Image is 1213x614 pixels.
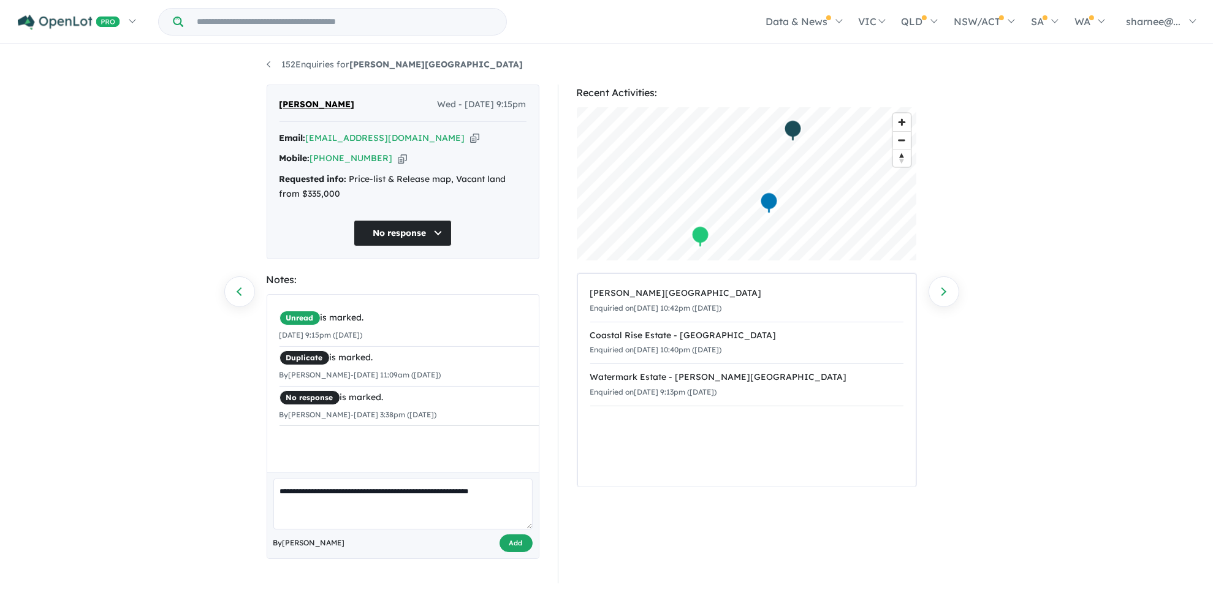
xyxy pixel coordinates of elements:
[590,363,903,406] a: Watermark Estate - [PERSON_NAME][GEOGRAPHIC_DATA]Enquiried on[DATE] 9:13pm ([DATE])
[500,534,533,552] button: Add
[590,387,717,396] small: Enquiried on [DATE] 9:13pm ([DATE])
[279,330,363,339] small: [DATE] 9:15pm ([DATE])
[470,132,479,145] button: Copy
[279,311,540,325] div: is marked.
[1126,15,1181,28] span: sharnee@...
[18,15,120,30] img: Openlot PRO Logo White
[691,226,709,248] div: Map marker
[590,286,903,301] div: [PERSON_NAME][GEOGRAPHIC_DATA]
[893,132,911,149] span: Zoom out
[590,322,903,365] a: Coastal Rise Estate - [GEOGRAPHIC_DATA]Enquiried on[DATE] 10:40pm ([DATE])
[893,131,911,149] button: Zoom out
[893,149,911,167] button: Reset bearing to north
[279,311,321,325] span: Unread
[350,59,523,70] strong: [PERSON_NAME][GEOGRAPHIC_DATA]
[783,119,802,142] div: Map marker
[267,58,947,72] nav: breadcrumb
[267,271,539,288] div: Notes:
[273,537,345,549] span: By [PERSON_NAME]
[759,192,778,214] div: Map marker
[590,328,903,343] div: Coastal Rise Estate - [GEOGRAPHIC_DATA]
[590,280,903,322] a: [PERSON_NAME][GEOGRAPHIC_DATA]Enquiried on[DATE] 10:42pm ([DATE])
[267,59,523,70] a: 152Enquiries for[PERSON_NAME][GEOGRAPHIC_DATA]
[279,97,355,112] span: [PERSON_NAME]
[279,351,330,365] span: Duplicate
[893,113,911,131] button: Zoom in
[590,303,722,313] small: Enquiried on [DATE] 10:42pm ([DATE])
[279,132,306,143] strong: Email:
[279,390,540,405] div: is marked.
[279,153,310,164] strong: Mobile:
[186,9,504,35] input: Try estate name, suburb, builder or developer
[590,345,722,354] small: Enquiried on [DATE] 10:40pm ([DATE])
[577,107,917,260] canvas: Map
[279,173,347,184] strong: Requested info:
[279,172,527,202] div: Price-list & Release map, Vacant land from $335,000
[279,351,540,365] div: is marked.
[398,152,407,165] button: Copy
[279,410,437,419] small: By [PERSON_NAME] - [DATE] 3:38pm ([DATE])
[279,390,340,405] span: No response
[438,97,527,112] span: Wed - [DATE] 9:15pm
[590,370,903,385] div: Watermark Estate - [PERSON_NAME][GEOGRAPHIC_DATA]
[310,153,393,164] a: [PHONE_NUMBER]
[279,370,441,379] small: By [PERSON_NAME] - [DATE] 11:09am ([DATE])
[354,220,452,246] button: No response
[306,132,465,143] a: [EMAIL_ADDRESS][DOMAIN_NAME]
[577,85,917,101] div: Recent Activities:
